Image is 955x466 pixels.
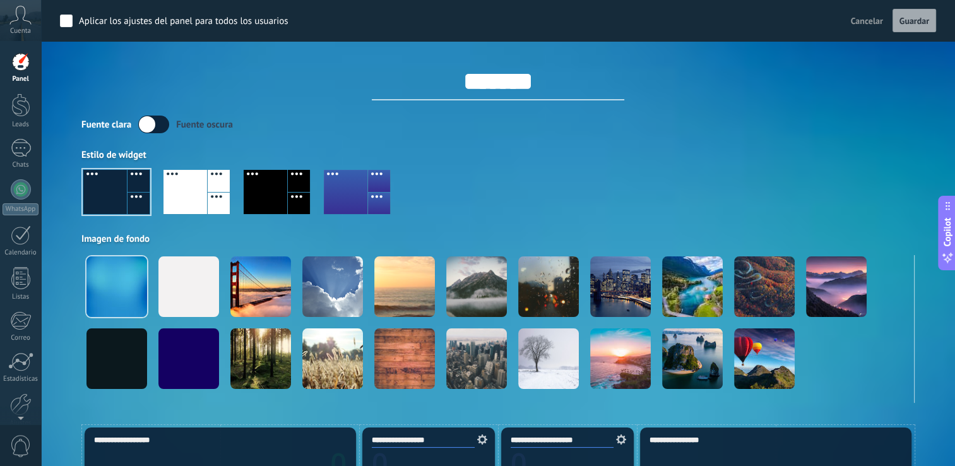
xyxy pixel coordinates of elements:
div: Panel [3,75,39,83]
div: Fuente clara [81,119,131,131]
span: Copilot [941,218,954,247]
button: Cancelar [846,11,888,30]
button: Guardar [893,9,936,33]
div: Fuente oscura [176,119,233,131]
div: Correo [3,334,39,342]
div: Aplicar los ajustes del panel para todos los usuarios [79,15,288,28]
div: Estadísticas [3,375,39,383]
div: WhatsApp [3,203,39,215]
div: Estilo de widget [81,149,915,161]
div: Leads [3,121,39,129]
span: Cancelar [851,15,883,27]
span: Guardar [899,16,929,25]
div: Imagen de fondo [81,233,915,245]
div: Listas [3,293,39,301]
div: Chats [3,161,39,169]
span: Cuenta [10,27,31,35]
div: Calendario [3,249,39,257]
